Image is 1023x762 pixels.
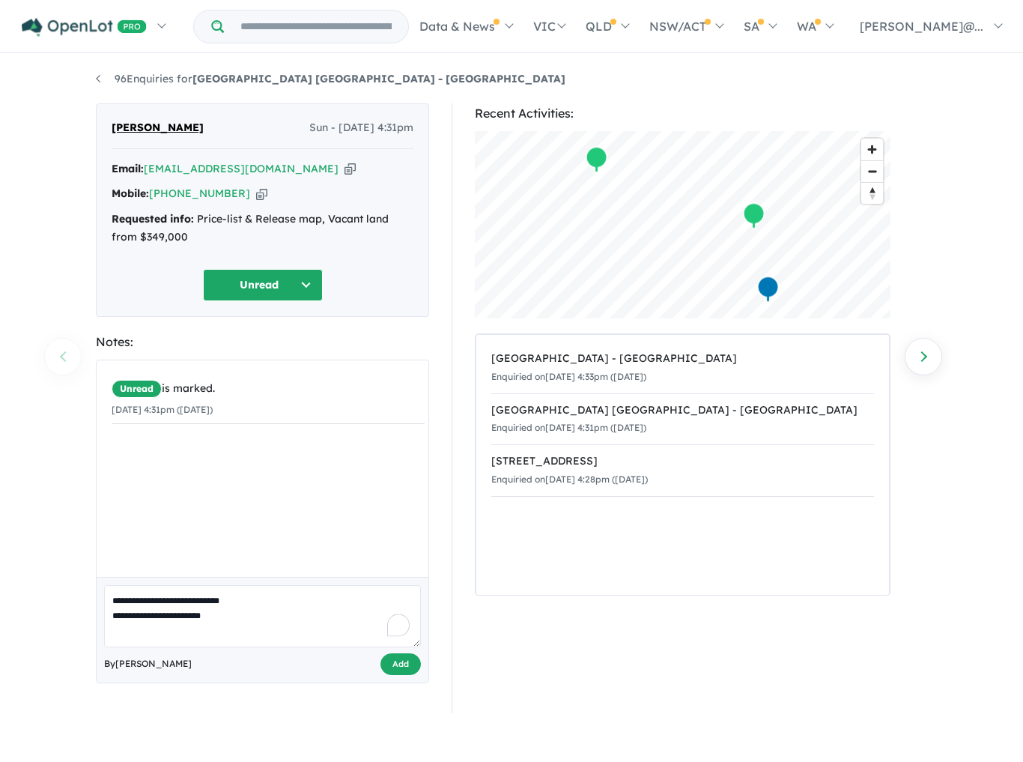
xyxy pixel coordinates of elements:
small: Enquiried on [DATE] 4:31pm ([DATE]) [491,422,646,433]
button: Unread [203,269,323,301]
div: Map marker [586,146,608,174]
a: [GEOGRAPHIC_DATA] - [GEOGRAPHIC_DATA]Enquiried on[DATE] 4:33pm ([DATE]) [491,342,874,394]
button: Add [380,653,421,675]
a: [PHONE_NUMBER] [149,187,250,200]
div: is marked. [112,380,425,398]
textarea: To enrich screen reader interactions, please activate Accessibility in Grammarly extension settings [104,585,421,647]
div: [GEOGRAPHIC_DATA] - [GEOGRAPHIC_DATA] [491,350,874,368]
button: Copy [344,161,356,177]
small: [DATE] 4:31pm ([DATE]) [112,404,213,415]
span: Sun - [DATE] 4:31pm [309,119,413,137]
span: [PERSON_NAME]@... [860,19,983,34]
a: [GEOGRAPHIC_DATA] [GEOGRAPHIC_DATA] - [GEOGRAPHIC_DATA]Enquiried on[DATE] 4:31pm ([DATE]) [491,393,874,446]
small: Enquiried on [DATE] 4:28pm ([DATE]) [491,474,648,485]
canvas: Map [475,131,890,318]
input: Try estate name, suburb, builder or developer [227,10,405,43]
span: [PERSON_NAME] [112,119,204,137]
span: Zoom out [861,161,883,182]
div: [STREET_ADDRESS] [491,453,874,471]
div: Price-list & Release map, Vacant land from $349,000 [112,211,413,247]
button: Zoom in [861,139,883,160]
button: Copy [256,186,267,202]
button: Reset bearing to north [861,182,883,204]
a: [STREET_ADDRESS]Enquiried on[DATE] 4:28pm ([DATE]) [491,444,874,497]
small: Enquiried on [DATE] 4:33pm ([DATE]) [491,371,646,382]
strong: Email: [112,162,144,175]
div: [GEOGRAPHIC_DATA] [GEOGRAPHIC_DATA] - [GEOGRAPHIC_DATA] [491,402,874,420]
strong: Requested info: [112,212,194,226]
img: Openlot PRO Logo White [22,18,147,37]
div: Notes: [96,332,429,352]
button: Zoom out [861,160,883,182]
a: 96Enquiries for[GEOGRAPHIC_DATA] [GEOGRAPHIC_DATA] - [GEOGRAPHIC_DATA] [96,72,565,85]
strong: [GEOGRAPHIC_DATA] [GEOGRAPHIC_DATA] - [GEOGRAPHIC_DATA] [192,72,565,85]
span: Reset bearing to north [861,183,883,204]
a: [EMAIL_ADDRESS][DOMAIN_NAME] [144,162,339,175]
div: Recent Activities: [475,103,890,124]
nav: breadcrumb [96,70,927,88]
strong: Mobile: [112,187,149,200]
div: Map marker [757,276,780,303]
div: Map marker [743,202,765,230]
span: By [PERSON_NAME] [104,656,192,671]
span: Unread [112,380,162,398]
